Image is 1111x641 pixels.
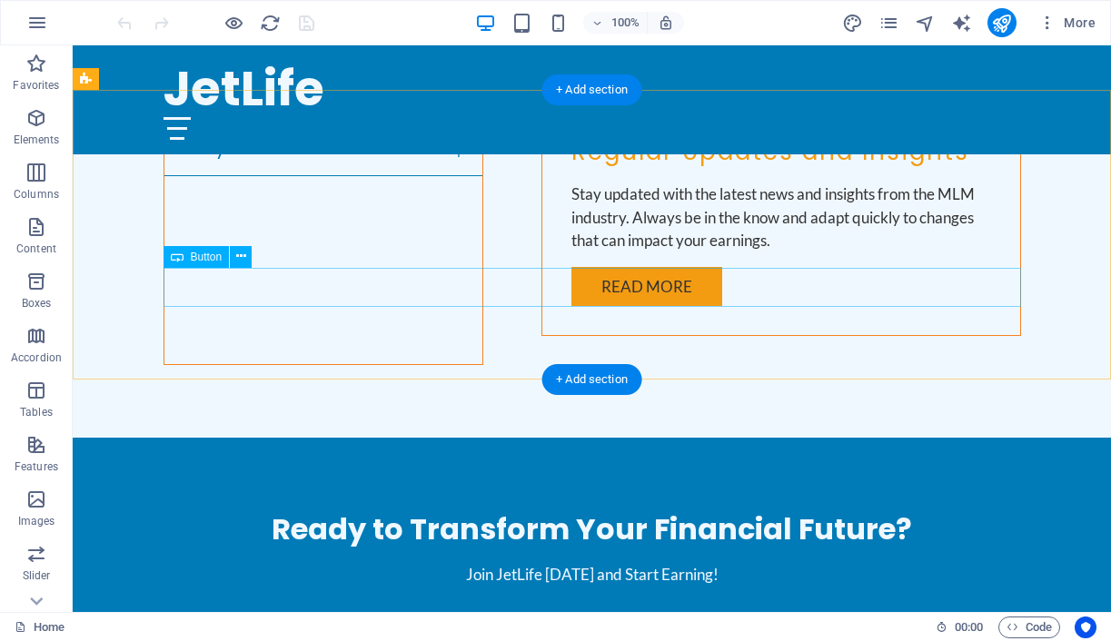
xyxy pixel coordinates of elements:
[951,13,972,34] i: AI Writer
[260,13,281,34] i: Reload page
[1007,616,1052,638] span: Code
[23,568,51,583] p: Slider
[915,13,936,34] i: Navigator
[14,133,60,147] p: Elements
[658,15,674,31] i: On resize automatically adjust zoom level to fit chosen device.
[878,12,900,34] button: pages
[191,251,223,262] span: Button
[15,616,64,638] a: Click to cancel selection. Double-click to open Pages
[13,78,59,93] p: Favorites
[987,8,1017,37] button: publish
[1075,616,1096,638] button: Usercentrics
[951,12,973,34] button: text_generator
[20,405,53,419] p: Tables
[18,514,55,528] p: Images
[915,12,937,34] button: navigator
[955,616,983,638] span: 00 00
[967,620,970,634] span: :
[223,12,244,34] button: Click here to leave preview mode and continue editing
[610,12,640,34] h6: 100%
[998,616,1060,638] button: Code
[936,616,984,638] h6: Session time
[22,296,52,311] p: Boxes
[14,187,59,202] p: Columns
[991,13,1012,34] i: Publish
[878,13,899,34] i: Pages (Ctrl+Alt+S)
[541,74,642,105] div: + Add section
[259,12,281,34] button: reload
[583,12,648,34] button: 100%
[16,242,56,256] p: Content
[15,459,58,474] p: Features
[1031,8,1103,37] button: More
[1038,14,1096,32] span: More
[11,350,62,365] p: Accordion
[842,13,863,34] i: Design (Ctrl+Alt+Y)
[541,364,642,395] div: + Add section
[842,12,864,34] button: design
